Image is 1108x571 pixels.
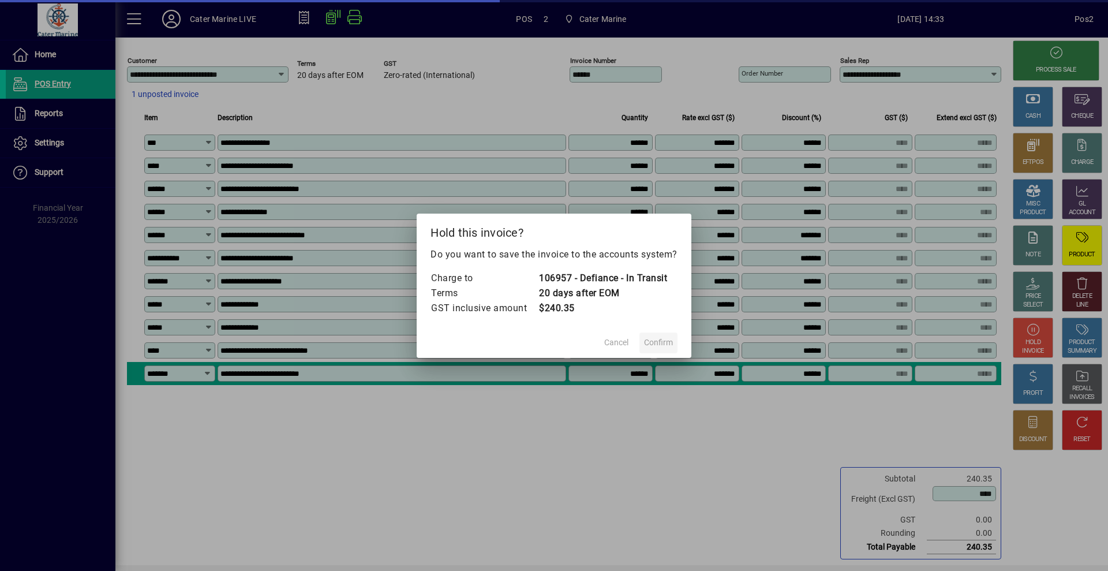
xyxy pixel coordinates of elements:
td: Charge to [431,271,538,286]
td: GST inclusive amount [431,301,538,316]
h2: Hold this invoice? [417,214,691,247]
td: $240.35 [538,301,667,316]
td: 106957 - Defiance - In Transit [538,271,667,286]
td: Terms [431,286,538,301]
p: Do you want to save the invoice to the accounts system? [431,248,677,262]
td: 20 days after EOM [538,286,667,301]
